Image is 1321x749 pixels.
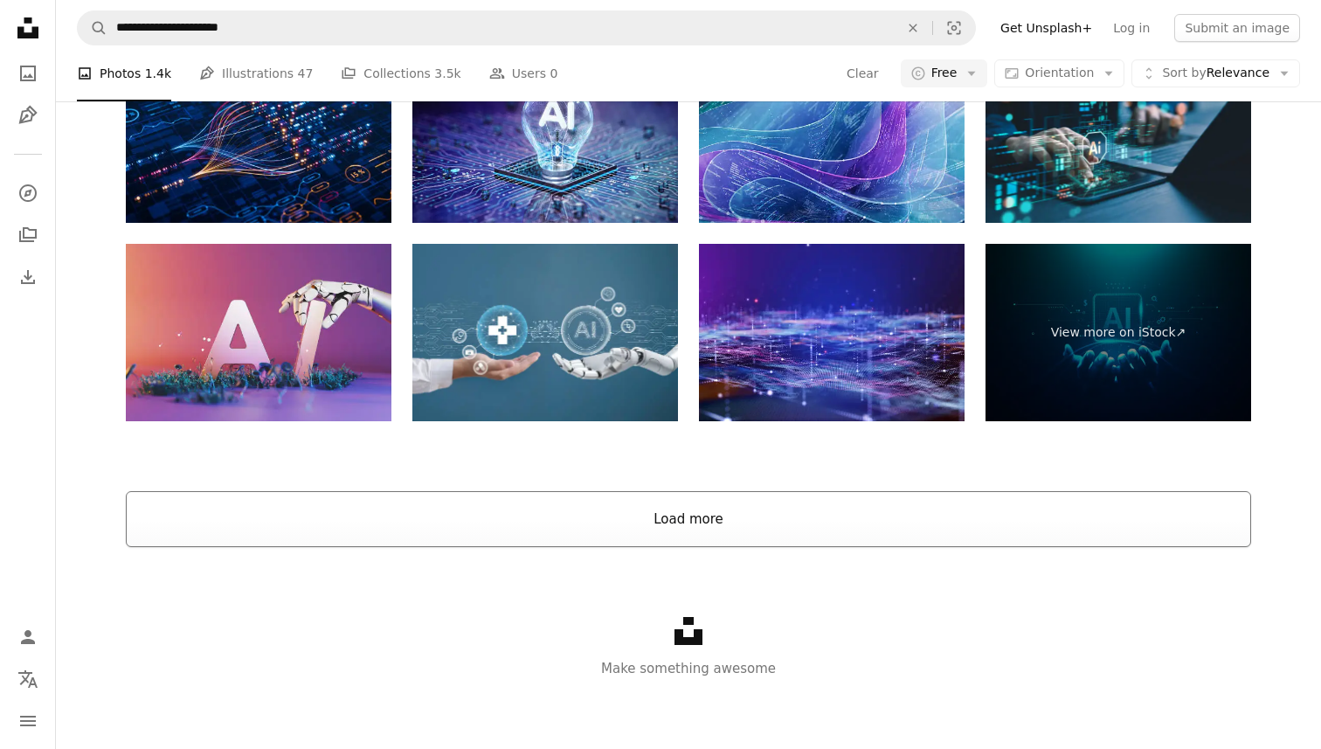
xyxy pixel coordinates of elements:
img: AI powers big data analysis and automation workflows, showcasing neural networks and data streams... [126,46,391,224]
a: Collections [10,218,45,253]
button: Submit an image [1174,14,1300,42]
img: Humans are using laptops and computers to interact with AI, helping them create, code, train AI, ... [986,46,1251,224]
span: Free [931,65,958,82]
a: Home — Unsplash [10,10,45,49]
a: Users 0 [489,45,558,101]
img: Doctors and the Virtual Medical Revolution and Technological Advances Artificial Intelligence (AI... [412,244,678,421]
span: 0 [550,64,557,83]
span: 3.5k [434,64,460,83]
button: Clear [894,11,932,45]
p: Make something awesome [56,658,1321,679]
a: Illustrations [10,98,45,133]
span: Orientation [1025,66,1094,80]
a: Download History [10,260,45,295]
a: Collections 3.5k [341,45,460,101]
img: Artificial Intelligence IDEA. AI Light Bulb Idea Concept [412,46,678,224]
a: Log in / Sign up [10,620,45,655]
button: Visual search [933,11,975,45]
a: Photos [10,56,45,91]
button: Language [10,662,45,697]
button: Orientation [994,59,1124,87]
a: Illustrations 47 [199,45,313,101]
span: Relevance [1162,65,1269,82]
button: Menu [10,704,45,739]
button: Clear [846,59,880,87]
a: Log in [1103,14,1160,42]
a: Explore [10,176,45,211]
form: Find visuals sitewide [77,10,976,45]
button: Sort byRelevance [1131,59,1300,87]
img: Futuristic digital geology terrain, digital data telemetry and engineer topography with contour l... [699,244,965,421]
span: 47 [298,64,314,83]
button: Free [901,59,988,87]
button: Load more [126,491,1251,547]
img: AI Coding Assistant Interface with Vibe Coding Aesthetics [699,46,965,224]
a: Get Unsplash+ [990,14,1103,42]
img: Artificial intelligence [126,244,391,421]
button: Search Unsplash [78,11,107,45]
span: Sort by [1162,66,1206,80]
a: View more on iStock↗ [986,244,1251,421]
